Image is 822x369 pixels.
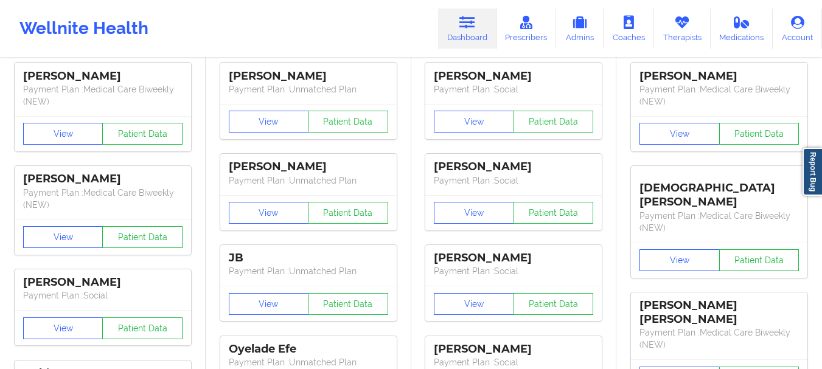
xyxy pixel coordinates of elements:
[639,210,799,234] p: Payment Plan : Medical Care Biweekly (NEW)
[229,356,388,368] p: Payment Plan : Unmatched Plan
[434,111,514,133] button: View
[308,293,388,315] button: Patient Data
[23,172,183,186] div: [PERSON_NAME]
[773,9,822,49] a: Account
[308,202,388,224] button: Patient Data
[434,356,593,368] p: Payment Plan : Social
[308,111,388,133] button: Patient Data
[23,69,183,83] div: [PERSON_NAME]
[496,9,557,49] a: Prescribers
[23,317,103,339] button: View
[639,298,799,326] div: [PERSON_NAME] [PERSON_NAME]
[23,226,103,248] button: View
[102,226,183,248] button: Patient Data
[719,249,799,271] button: Patient Data
[434,83,593,95] p: Payment Plan : Social
[514,111,594,133] button: Patient Data
[229,160,388,174] div: [PERSON_NAME]
[711,9,773,49] a: Medications
[514,293,594,315] button: Patient Data
[639,123,720,145] button: View
[639,172,799,209] div: [DEMOGRAPHIC_DATA][PERSON_NAME]
[803,148,822,196] a: Report Bug
[23,275,183,289] div: [PERSON_NAME]
[102,317,183,339] button: Patient Data
[604,9,654,49] a: Coaches
[434,202,514,224] button: View
[639,249,720,271] button: View
[654,9,711,49] a: Therapists
[229,83,388,95] p: Payment Plan : Unmatched Plan
[23,187,183,211] p: Payment Plan : Medical Care Biweekly (NEW)
[434,160,593,174] div: [PERSON_NAME]
[639,326,799,351] p: Payment Plan : Medical Care Biweekly (NEW)
[556,9,604,49] a: Admins
[438,9,496,49] a: Dashboard
[229,251,388,265] div: JB
[23,289,183,302] p: Payment Plan : Social
[434,265,593,277] p: Payment Plan : Social
[229,342,388,356] div: Oyelade Efe
[514,202,594,224] button: Patient Data
[229,202,309,224] button: View
[229,111,309,133] button: View
[23,83,183,108] p: Payment Plan : Medical Care Biweekly (NEW)
[229,265,388,277] p: Payment Plan : Unmatched Plan
[102,123,183,145] button: Patient Data
[229,174,388,187] p: Payment Plan : Unmatched Plan
[23,123,103,145] button: View
[719,123,799,145] button: Patient Data
[229,69,388,83] div: [PERSON_NAME]
[434,293,514,315] button: View
[639,83,799,108] p: Payment Plan : Medical Care Biweekly (NEW)
[434,69,593,83] div: [PERSON_NAME]
[434,342,593,356] div: [PERSON_NAME]
[639,69,799,83] div: [PERSON_NAME]
[434,174,593,187] p: Payment Plan : Social
[229,293,309,315] button: View
[434,251,593,265] div: [PERSON_NAME]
